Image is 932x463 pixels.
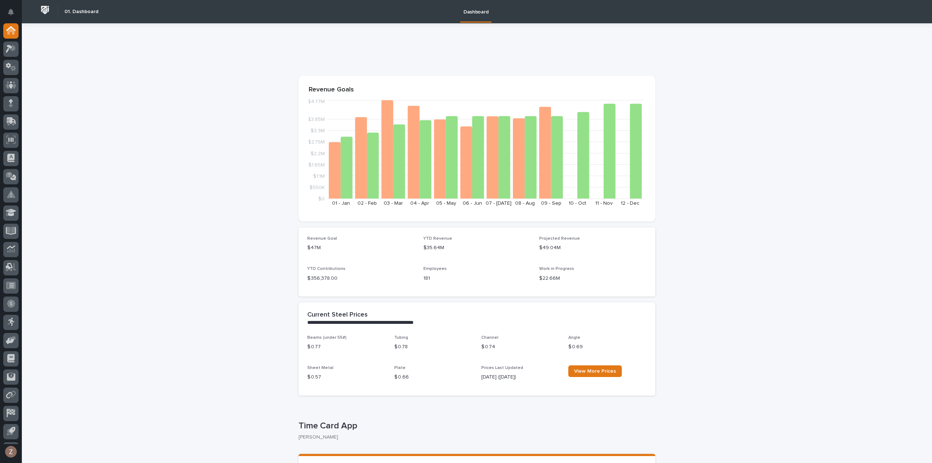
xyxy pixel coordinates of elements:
text: 10 - Oct [569,201,586,206]
p: 181 [423,275,531,282]
tspan: $1.1M [313,173,325,178]
p: $49.04M [539,244,647,252]
h2: 01. Dashboard [64,9,98,15]
tspan: $4.77M [308,99,325,104]
span: Employees [423,267,447,271]
div: Notifications [9,9,19,20]
p: $22.66M [539,275,647,282]
span: Channel [481,336,498,340]
p: $ 0.57 [307,373,386,381]
tspan: $3.85M [308,117,325,122]
tspan: $550K [309,185,325,190]
img: Workspace Logo [38,3,52,17]
tspan: $1.65M [308,162,325,167]
text: 08 - Aug [515,201,535,206]
span: YTD Revenue [423,236,452,241]
span: Prices Last Updated [481,366,523,370]
p: $ 356,378.00 [307,275,415,282]
p: $47M [307,244,415,252]
text: 05 - May [436,201,456,206]
tspan: $0 [318,196,325,201]
text: 04 - Apr [410,201,429,206]
tspan: $2.75M [308,140,325,145]
a: View More Prices [568,365,622,377]
text: 09 - Sep [541,201,561,206]
span: Sheet Metal [307,366,333,370]
p: $ 0.77 [307,343,386,351]
button: Notifications [3,4,19,20]
text: 01 - Jan [332,201,350,206]
p: [PERSON_NAME] [299,434,649,440]
p: $ 0.74 [481,343,560,351]
span: Revenue Goal [307,236,337,241]
span: Plate [394,366,406,370]
p: $35.64M [423,244,531,252]
text: 06 - Jun [463,201,482,206]
span: Beams (under 55#) [307,336,347,340]
text: 03 - Mar [384,201,403,206]
span: Tubing [394,336,408,340]
text: 02 - Feb [358,201,377,206]
text: 12 - Dec [621,201,639,206]
p: [DATE] ([DATE]) [481,373,560,381]
button: users-avatar [3,444,19,459]
p: $ 0.69 [568,343,647,351]
p: Revenue Goals [309,86,645,94]
span: View More Prices [574,369,616,374]
h2: Current Steel Prices [307,311,368,319]
span: Work in Progress [539,267,574,271]
span: Angle [568,336,580,340]
text: 07 - [DATE] [486,201,512,206]
span: YTD Contributions [307,267,345,271]
tspan: $3.3M [311,128,325,133]
text: 11 - Nov [595,201,613,206]
tspan: $2.2M [311,151,325,156]
p: $ 0.78 [394,343,473,351]
p: $ 0.66 [394,373,473,381]
p: Time Card App [299,421,652,431]
span: Projected Revenue [539,236,580,241]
